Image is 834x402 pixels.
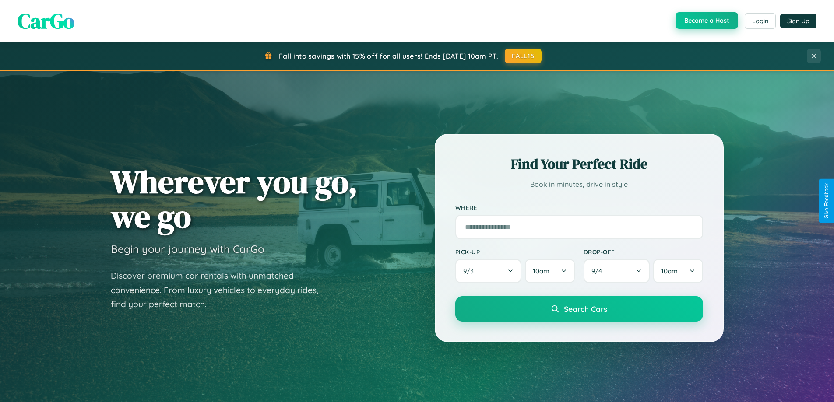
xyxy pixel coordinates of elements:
[455,296,703,322] button: Search Cars
[584,248,703,255] label: Drop-off
[18,7,74,35] span: CarGo
[584,259,650,283] button: 9/4
[455,204,703,211] label: Where
[591,267,606,275] span: 9 / 4
[564,304,607,314] span: Search Cars
[661,267,678,275] span: 10am
[111,242,264,255] h3: Begin your journey with CarGo
[780,14,816,28] button: Sign Up
[111,269,330,311] p: Discover premium car rentals with unmatched convenience. From luxury vehicles to everyday rides, ...
[653,259,703,283] button: 10am
[505,49,542,63] button: FALL15
[455,178,703,191] p: Book in minutes, drive in style
[463,267,478,275] span: 9 / 3
[823,183,830,219] div: Give Feedback
[676,12,738,29] button: Become a Host
[455,154,703,174] h2: Find Your Perfect Ride
[533,267,549,275] span: 10am
[279,52,498,60] span: Fall into savings with 15% off for all users! Ends [DATE] 10am PT.
[745,13,776,29] button: Login
[455,248,575,255] label: Pick-up
[455,259,522,283] button: 9/3
[111,164,358,234] h1: Wherever you go, we go
[525,259,574,283] button: 10am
